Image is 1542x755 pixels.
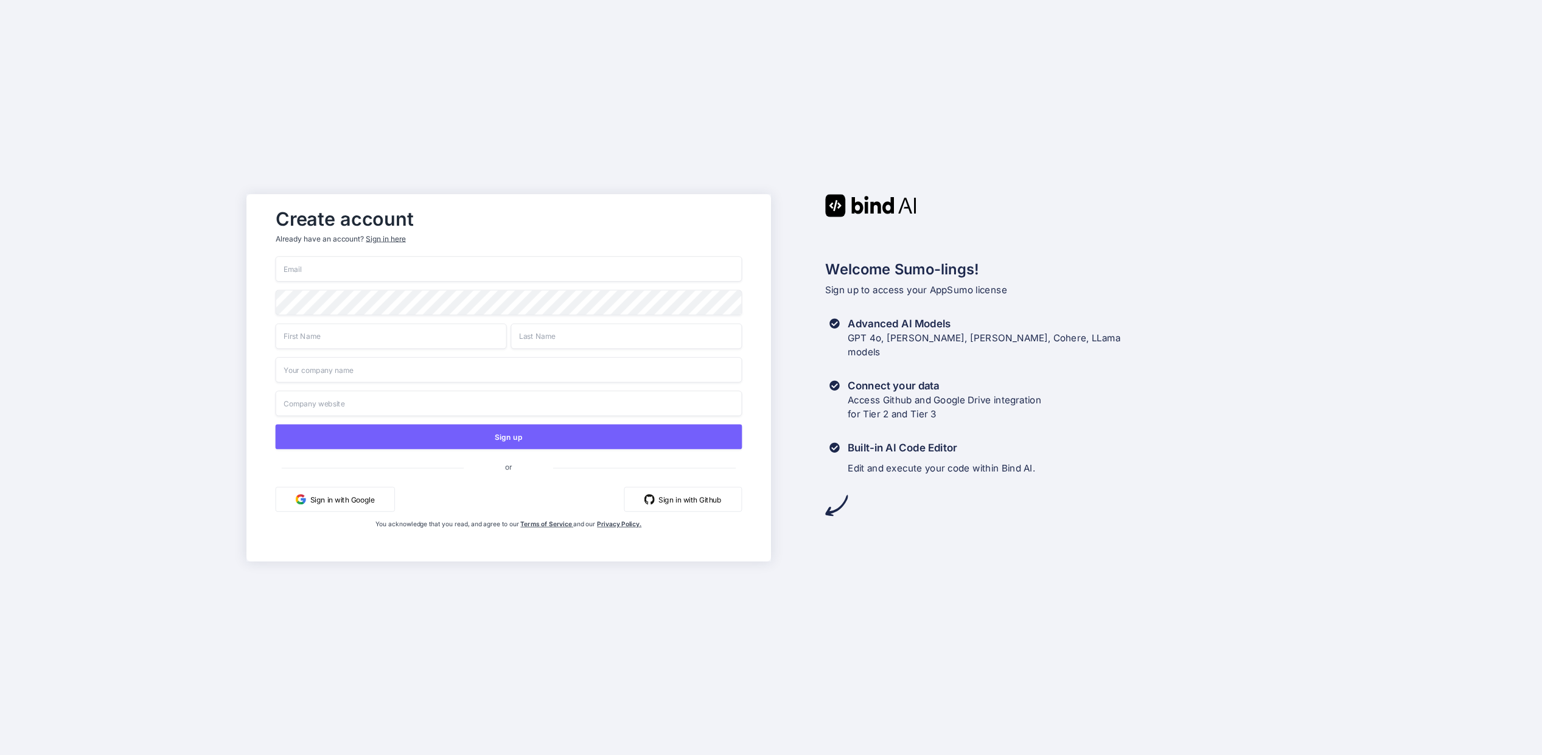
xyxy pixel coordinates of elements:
[276,323,507,349] input: First Name
[644,494,655,504] img: github
[825,194,916,217] img: Bind AI logo
[276,233,742,243] p: Already have an account?
[598,520,642,527] a: Privacy Policy.
[521,520,574,527] a: Terms of Service
[825,494,848,517] img: arrow
[276,357,742,383] input: Your company name
[825,258,1295,280] h2: Welcome Sumo-lings!
[366,233,406,243] div: Sign in here
[276,391,742,416] input: Company website
[276,424,742,449] button: Sign up
[464,454,554,479] span: or
[848,330,1121,360] p: GPT 4o, [PERSON_NAME], [PERSON_NAME], Cohere, LLama models
[276,256,742,282] input: Email
[624,487,742,512] button: Sign in with Github
[276,487,395,512] button: Sign in with Google
[848,316,1121,330] h3: Advanced AI Models
[825,283,1295,297] p: Sign up to access your AppSumo license
[848,440,1036,454] h3: Built-in AI Code Editor
[848,392,1042,422] p: Access Github and Google Drive integration for Tier 2 and Tier 3
[354,520,665,552] div: You acknowledge that you read, and agree to our and our
[276,210,742,227] h2: Create account
[848,461,1036,475] p: Edit and execute your code within Bind AI.
[848,378,1042,392] h3: Connect your data
[511,323,742,349] input: Last Name
[296,494,306,504] img: google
